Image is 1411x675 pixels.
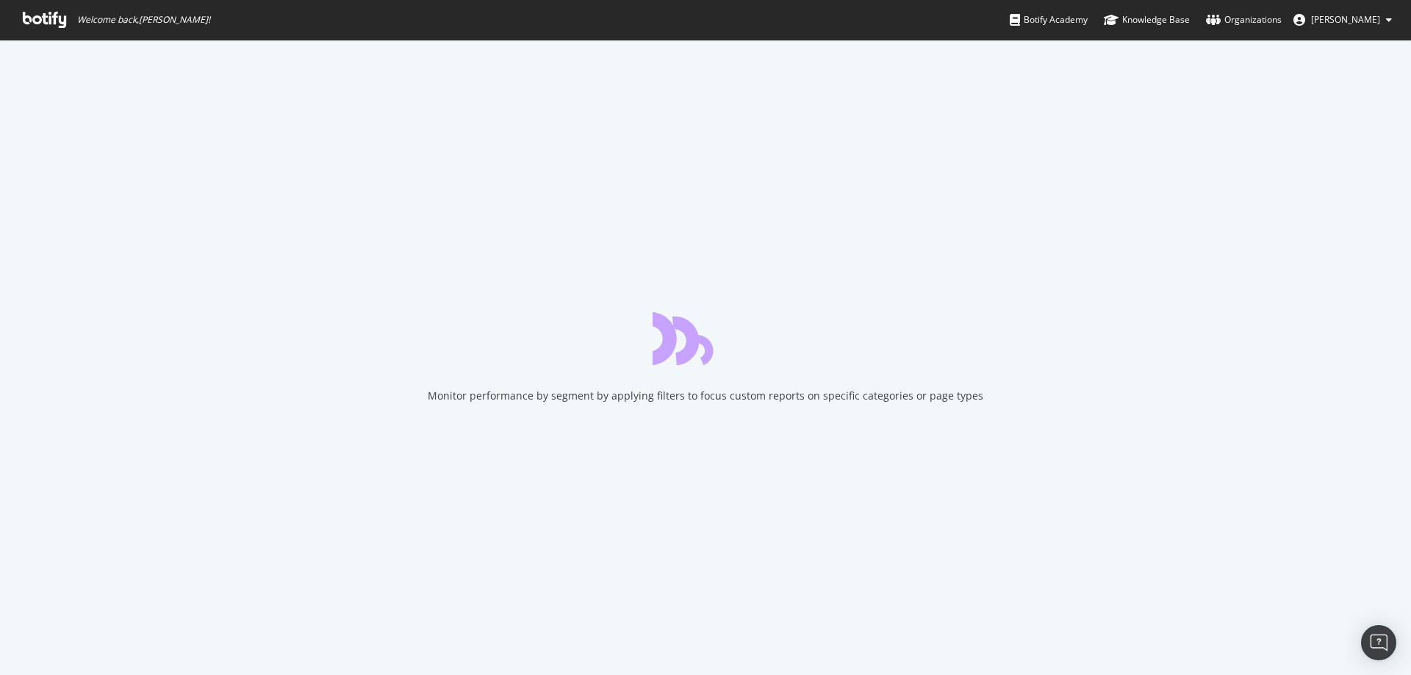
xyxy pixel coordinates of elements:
[1104,12,1190,27] div: Knowledge Base
[428,389,983,403] div: Monitor performance by segment by applying filters to focus custom reports on specific categories...
[1206,12,1282,27] div: Organizations
[1361,625,1396,660] div: Open Intercom Messenger
[1010,12,1088,27] div: Botify Academy
[653,312,758,365] div: animation
[77,14,210,26] span: Welcome back, [PERSON_NAME] !
[1282,8,1404,32] button: [PERSON_NAME]
[1311,13,1380,26] span: Ibrahim M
